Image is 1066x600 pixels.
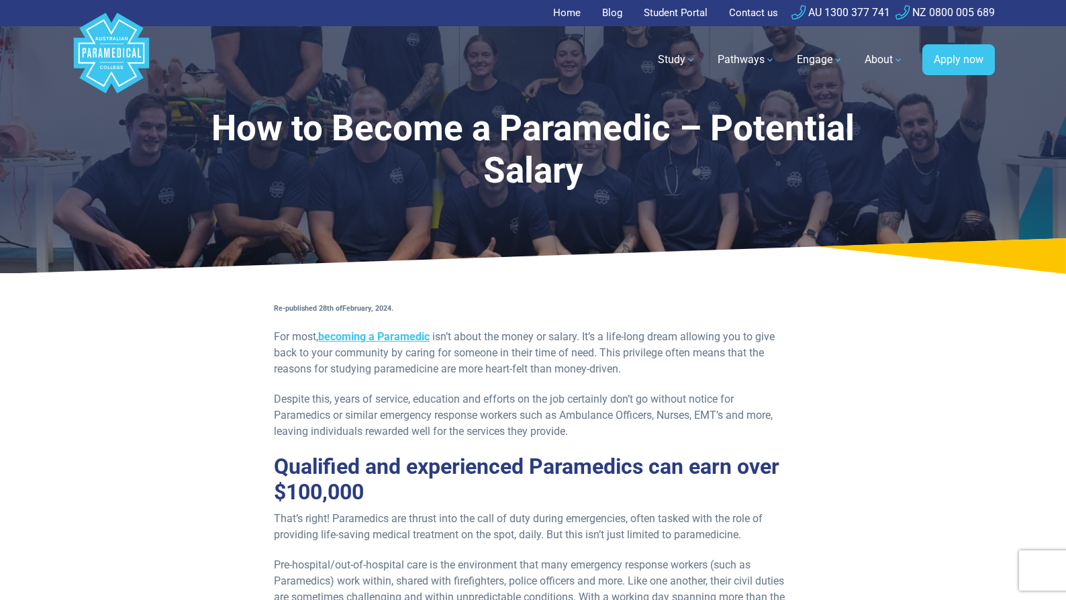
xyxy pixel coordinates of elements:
[274,511,792,543] p: That’s right! Paramedics are thrust into the call of duty during emergencies, often tasked with t...
[274,454,792,505] h2: Qualified and experienced Paramedics can earn over $100,000
[857,41,912,79] a: About
[318,330,430,343] a: becoming a Paramedic
[274,391,792,440] p: Despite this, years of service, education and efforts on the job certainly don’t go without notic...
[895,6,995,19] a: NZ 0800 005 689
[342,304,371,313] b: February
[187,107,879,193] h1: How to Become a Paramedic – Potential Salary
[71,26,152,94] a: Australian Paramedical College
[274,304,393,313] strong: Re-published 28th of , 2024.
[274,329,792,377] p: For most, isn’t about the money or salary. It’s a life-long dream allowing you to give back to yo...
[922,44,995,75] a: Apply now
[710,41,783,79] a: Pathways
[650,41,704,79] a: Study
[791,6,890,19] a: AU 1300 377 741
[789,41,851,79] a: Engage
